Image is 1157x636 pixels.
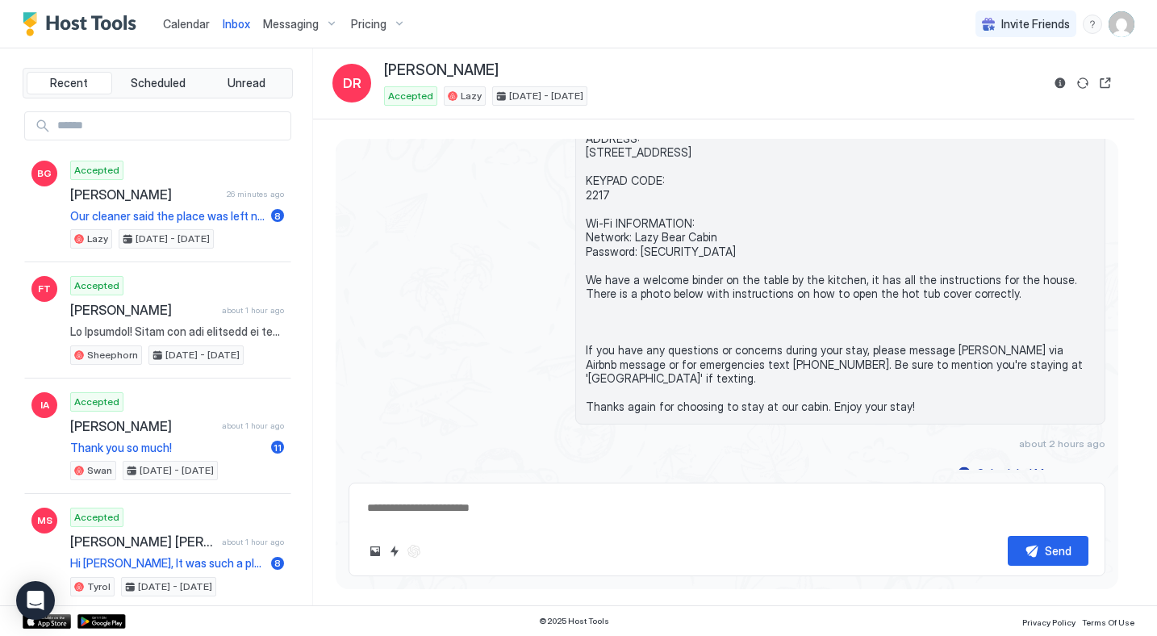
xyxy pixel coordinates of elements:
[509,89,583,103] span: [DATE] - [DATE]
[163,15,210,32] a: Calendar
[586,47,1095,414] span: Hi [PERSON_NAME], Your check-in time is fast approaching! Here are the check-in instructions: CHE...
[263,17,319,31] span: Messaging
[1001,17,1070,31] span: Invite Friends
[23,12,144,36] a: Host Tools Logo
[1045,542,1071,559] div: Send
[1096,73,1115,93] button: Open reservation
[274,441,282,454] span: 11
[131,76,186,90] span: Scheduled
[16,581,55,620] div: Open Intercom Messenger
[351,17,386,31] span: Pricing
[70,209,265,224] span: Our cleaner said the place was left nice and there was no damage, but she needed to switch out th...
[23,614,71,629] a: App Store
[1109,11,1134,37] div: User profile
[222,537,284,547] span: about 1 hour ago
[70,418,215,434] span: [PERSON_NAME]
[274,557,281,569] span: 8
[70,302,215,318] span: [PERSON_NAME]
[87,348,138,362] span: Sheephorn
[1008,536,1088,566] button: Send
[222,305,284,316] span: about 1 hour ago
[461,89,482,103] span: Lazy
[27,72,112,94] button: Recent
[1083,15,1102,34] div: menu
[23,68,293,98] div: tab-group
[70,533,215,550] span: [PERSON_NAME] [PERSON_NAME]
[274,210,281,222] span: 8
[1082,613,1134,630] a: Terms Of Use
[977,465,1087,482] div: Scheduled Messages
[223,17,250,31] span: Inbox
[1019,437,1105,450] span: about 2 hours ago
[955,462,1105,484] button: Scheduled Messages
[222,421,284,431] span: about 1 hour ago
[384,61,499,80] span: [PERSON_NAME]
[223,15,250,32] a: Inbox
[163,17,210,31] span: Calendar
[74,278,119,293] span: Accepted
[138,580,212,594] span: [DATE] - [DATE]
[1050,73,1070,93] button: Reservation information
[87,463,112,478] span: Swan
[40,398,49,412] span: IA
[77,614,126,629] a: Google Play Store
[70,186,220,203] span: [PERSON_NAME]
[1073,73,1092,93] button: Sync reservation
[74,395,119,409] span: Accepted
[1022,613,1076,630] a: Privacy Policy
[50,76,88,90] span: Recent
[74,510,119,525] span: Accepted
[87,580,111,594] span: Tyrol
[343,73,361,93] span: DR
[87,232,108,246] span: Lazy
[115,72,201,94] button: Scheduled
[37,513,52,528] span: MS
[1082,617,1134,627] span: Terms Of Use
[203,72,289,94] button: Unread
[539,616,609,626] span: © 2025 Host Tools
[227,189,284,199] span: 26 minutes ago
[165,348,240,362] span: [DATE] - [DATE]
[228,76,265,90] span: Unread
[51,112,290,140] input: Input Field
[37,166,52,181] span: BG
[74,163,119,178] span: Accepted
[70,441,265,455] span: Thank you so much!
[70,324,284,339] span: Lo Ipsumdol! Sitam con adi elitsedd ei temp in Utla'e Doloremag Aliquae! Admi’v quisnostru exe ul...
[365,542,385,561] button: Upload image
[1022,617,1076,627] span: Privacy Policy
[385,542,404,561] button: Quick reply
[388,89,433,103] span: Accepted
[140,463,214,478] span: [DATE] - [DATE]
[136,232,210,246] span: [DATE] - [DATE]
[38,282,51,296] span: FT
[70,556,265,571] span: Hi [PERSON_NAME], It was such a pleasure hosting you! I’ll be leaving you a wonderful review and ...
